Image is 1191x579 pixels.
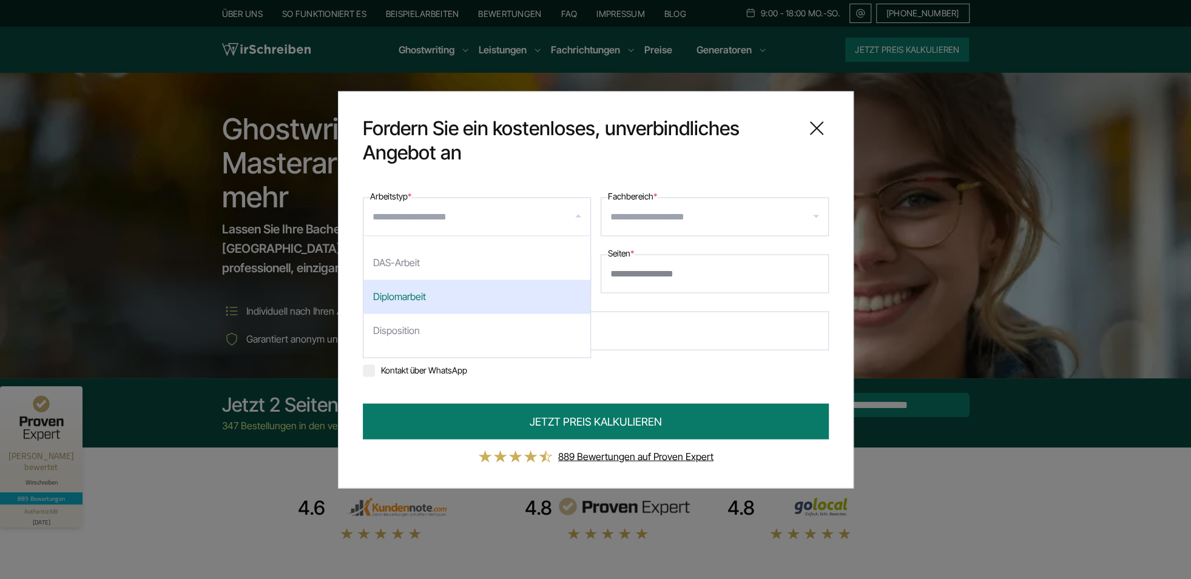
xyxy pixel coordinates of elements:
div: Disputation [363,347,590,381]
a: 889 Bewertungen auf Proven Expert [558,450,714,462]
span: Fordern Sie ein kostenloses, unverbindliches Angebot an [363,116,795,164]
div: DAS-Arbeit [363,246,590,279]
span: JETZT PREIS KALKULIEREN [530,413,662,429]
button: JETZT PREIS KALKULIEREN [363,403,829,439]
label: Seiten [608,246,634,260]
label: Arbeitstyp [370,189,411,203]
div: Disposition [363,313,590,347]
div: Diplomarbeit [363,279,590,313]
label: Fachbereich [608,189,657,203]
label: Kontakt über WhatsApp [363,364,467,375]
